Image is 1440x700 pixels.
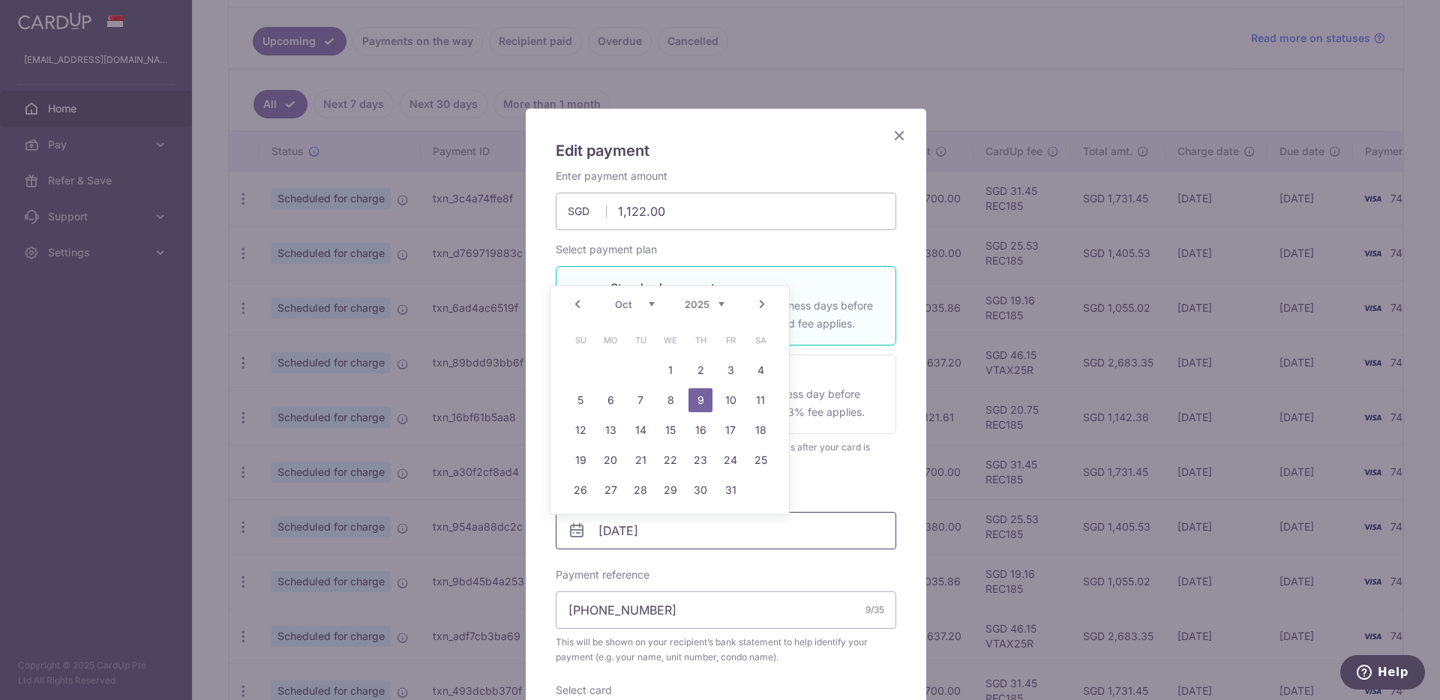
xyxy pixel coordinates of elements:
[658,328,682,352] span: Wednesday
[598,478,622,502] a: 27
[628,478,652,502] a: 28
[556,242,657,257] label: Select payment plan
[658,388,682,412] a: 8
[628,418,652,442] a: 14
[658,448,682,472] a: 22
[718,478,742,502] a: 31
[718,358,742,382] a: 3
[556,193,896,230] input: 0.00
[568,295,586,313] a: Prev
[718,448,742,472] a: 24
[748,388,772,412] a: 11
[688,328,712,352] span: Thursday
[718,388,742,412] a: 10
[688,388,712,412] a: 9
[556,635,896,665] span: This will be shown on your recipient’s bank statement to help identify your payment (e.g. your na...
[610,279,877,297] p: Standard payment
[658,418,682,442] a: 15
[748,358,772,382] a: 4
[688,418,712,442] a: 16
[865,603,884,618] div: 9/35
[556,139,896,163] h5: Edit payment
[718,418,742,442] a: 17
[568,388,592,412] a: 5
[556,512,896,549] input: DD / MM / YYYY
[628,328,652,352] span: Tuesday
[568,204,607,219] span: SGD
[748,448,772,472] a: 25
[628,448,652,472] a: 21
[658,358,682,382] a: 1
[688,358,712,382] a: 2
[688,448,712,472] a: 23
[748,328,772,352] span: Saturday
[598,448,622,472] a: 20
[628,388,652,412] a: 7
[598,418,622,442] a: 13
[748,418,772,442] a: 18
[568,478,592,502] a: 26
[598,388,622,412] a: 6
[658,478,682,502] a: 29
[1340,655,1425,693] iframe: Opens a widget where you can find more information
[556,169,667,184] label: Enter payment amount
[568,448,592,472] a: 19
[753,295,771,313] a: Next
[568,418,592,442] a: 12
[556,683,612,698] label: Select card
[568,328,592,352] span: Sunday
[890,127,908,145] button: Close
[556,567,649,582] label: Payment reference
[688,478,712,502] a: 30
[718,328,742,352] span: Friday
[598,328,622,352] span: Monday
